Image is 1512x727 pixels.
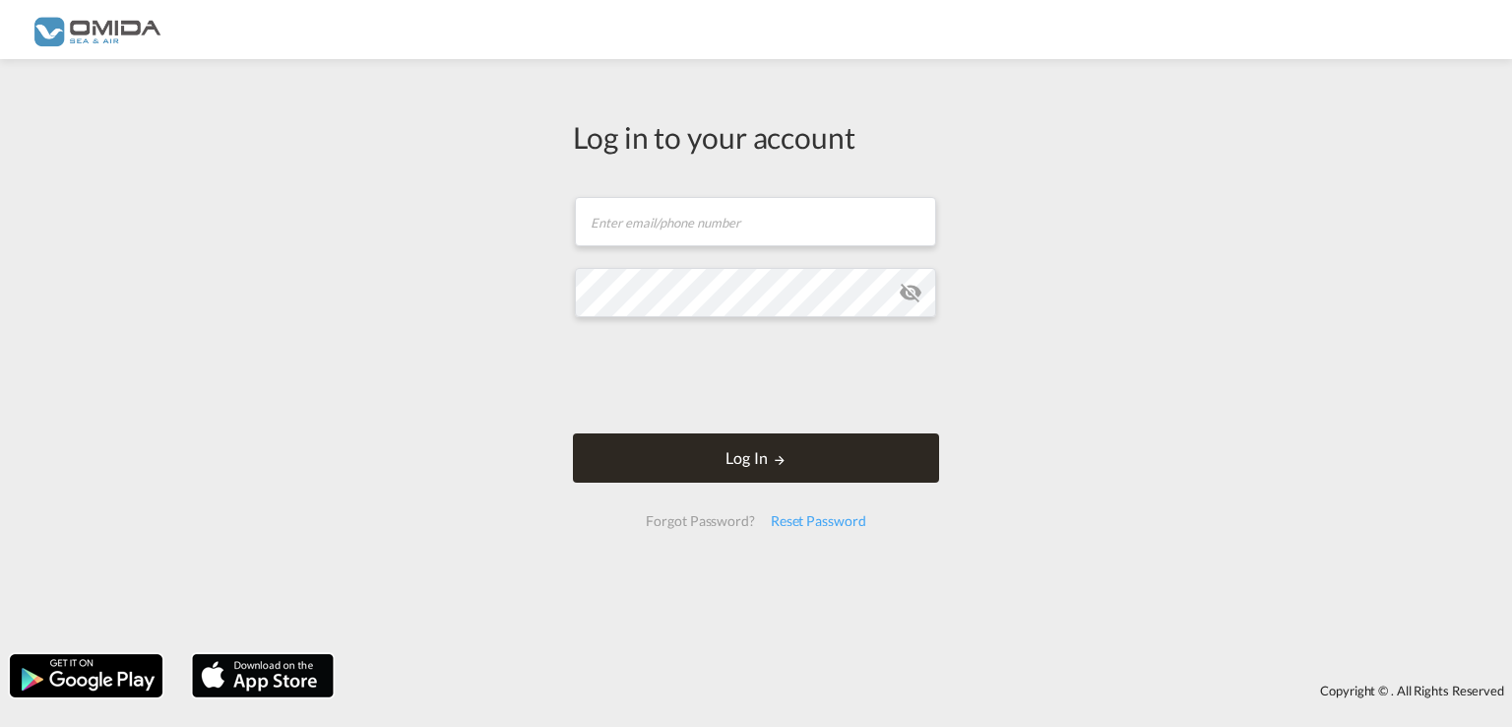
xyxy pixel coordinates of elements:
input: Enter email/phone number [575,197,936,246]
button: LOGIN [573,433,939,483]
div: Copyright © . All Rights Reserved [344,674,1512,707]
div: Log in to your account [573,116,939,158]
md-icon: icon-eye-off [899,281,922,304]
img: apple.png [190,652,336,699]
div: Forgot Password? [638,503,762,539]
img: 459c566038e111ed959c4fc4f0a4b274.png [30,8,162,52]
div: Reset Password [763,503,874,539]
iframe: reCAPTCHA [606,337,906,414]
img: google.png [8,652,164,699]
